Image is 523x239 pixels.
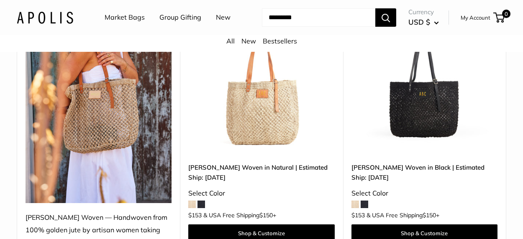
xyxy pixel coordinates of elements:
[216,11,231,24] a: New
[351,163,497,182] a: [PERSON_NAME] Woven in Black | Estimated Ship: [DATE]
[263,37,297,45] a: Bestsellers
[351,8,497,154] a: Mercado Woven in Black | Estimated Ship: Oct. 19thMercado Woven in Black | Estimated Ship: Oct. 19th
[367,212,439,218] span: & USA Free Shipping +
[188,163,334,182] a: [PERSON_NAME] Woven in Natural | Estimated Ship: [DATE]
[105,11,145,24] a: Market Bags
[188,8,334,154] a: Mercado Woven in Natural | Estimated Ship: Oct. 19thMercado Woven in Natural | Estimated Ship: Oc...
[17,11,73,23] img: Apolis
[351,187,497,200] div: Select Color
[351,8,497,154] img: Mercado Woven in Black | Estimated Ship: Oct. 19th
[423,211,436,219] span: $150
[188,187,334,200] div: Select Color
[494,13,505,23] a: 0
[159,11,201,24] a: Group Gifting
[226,37,235,45] a: All
[408,6,439,18] span: Currency
[502,10,510,18] span: 0
[259,211,273,219] span: $150
[188,8,334,154] img: Mercado Woven in Natural | Estimated Ship: Oct. 19th
[188,211,202,219] span: $153
[203,212,276,218] span: & USA Free Shipping +
[351,211,365,219] span: $153
[26,8,172,203] img: Mercado Woven — Handwoven from 100% golden jute by artisan women taking over 20 hours to craft.
[262,8,375,27] input: Search...
[461,13,490,23] a: My Account
[375,8,396,27] button: Search
[408,15,439,29] button: USD $
[408,18,430,26] span: USD $
[241,37,256,45] a: New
